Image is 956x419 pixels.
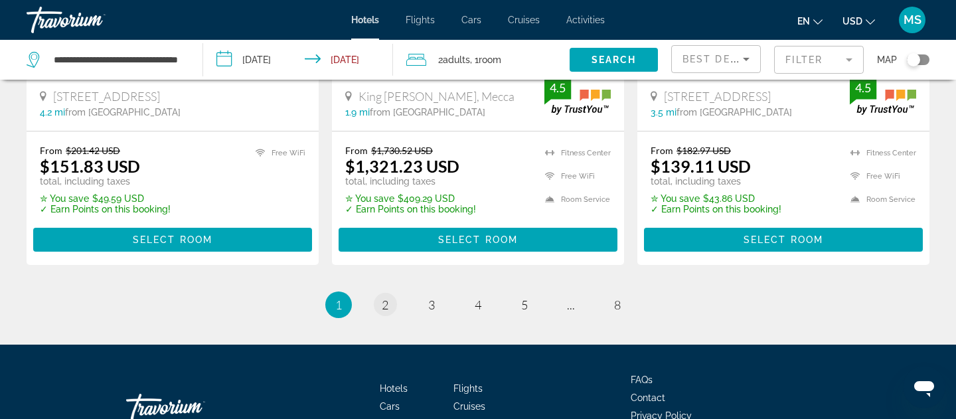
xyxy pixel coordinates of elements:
li: Free WiFi [249,145,305,161]
span: 4 [475,297,481,312]
span: , 1 [470,50,501,69]
div: 4.5 [850,80,876,96]
iframe: Кнопка запуска окна обмена сообщениями [903,366,945,408]
span: from [GEOGRAPHIC_DATA] [370,107,485,118]
span: [STREET_ADDRESS] [53,89,160,104]
ins: $1,321.23 USD [345,156,459,176]
button: Select Room [339,228,617,252]
span: ✮ You save [345,193,394,204]
img: trustyou-badge.svg [544,75,611,114]
span: 2 [382,297,388,312]
li: Free WiFi [538,168,611,185]
span: Select Room [133,234,212,245]
li: Fitness Center [538,145,611,161]
a: Select Room [339,230,617,245]
span: 8 [614,297,621,312]
span: Select Room [744,234,823,245]
a: Hotels [351,15,379,25]
a: FAQs [631,375,653,385]
a: Flights [453,383,483,394]
button: Change language [797,11,823,31]
a: Flights [406,15,435,25]
li: Room Service [844,191,916,208]
span: 1 [335,297,342,312]
span: USD [842,16,862,27]
span: [STREET_ADDRESS] [664,89,771,104]
span: Select Room [438,234,518,245]
span: from [GEOGRAPHIC_DATA] [65,107,181,118]
button: User Menu [895,6,929,34]
span: Map [877,50,897,69]
span: 3.5 mi [651,107,677,118]
span: Adults [443,54,470,65]
a: Activities [566,15,605,25]
button: Search [570,48,658,72]
a: Select Room [33,230,312,245]
span: 2 [438,50,470,69]
button: Change currency [842,11,875,31]
button: Toggle map [897,54,929,66]
a: Cars [461,15,481,25]
span: From [345,145,368,156]
a: Hotels [380,383,408,394]
li: Fitness Center [844,145,916,161]
span: ✮ You save [651,193,700,204]
ins: $139.11 USD [651,156,751,176]
span: from [GEOGRAPHIC_DATA] [677,107,792,118]
span: Best Deals [682,54,752,64]
p: total, including taxes [345,176,476,187]
mat-select: Sort by [682,51,750,67]
span: 5 [521,297,528,312]
button: Select Room [33,228,312,252]
span: 4.2 mi [40,107,65,118]
span: 1.9 mi [345,107,370,118]
nav: Pagination [27,292,929,318]
del: $201.42 USD [66,145,120,156]
p: $49.59 USD [40,193,171,204]
span: From [40,145,62,156]
span: ... [567,297,575,312]
span: Search [592,54,637,65]
p: ✓ Earn Points on this booking! [40,204,171,214]
span: Room [479,54,501,65]
span: From [651,145,673,156]
p: $409.29 USD [345,193,476,204]
span: 3 [428,297,435,312]
del: $182.97 USD [677,145,731,156]
p: total, including taxes [651,176,781,187]
p: total, including taxes [40,176,171,187]
a: Cruises [508,15,540,25]
div: 4.5 [544,80,571,96]
a: Contact [631,392,665,403]
button: Travelers: 2 adults, 0 children [393,40,570,80]
a: Select Room [644,230,923,245]
a: Cars [380,401,400,412]
span: King [PERSON_NAME], Mecca [358,89,515,104]
span: ✮ You save [40,193,89,204]
p: $43.86 USD [651,193,781,204]
p: ✓ Earn Points on this booking! [345,204,476,214]
p: ✓ Earn Points on this booking! [651,204,781,214]
button: Check-in date: Jan 14, 2026 Check-out date: Jan 17, 2026 [203,40,393,80]
img: trustyou-badge.svg [850,75,916,114]
a: Cruises [453,401,485,412]
a: Travorium [27,3,159,37]
li: Free WiFi [844,168,916,185]
ins: $151.83 USD [40,156,140,176]
button: Select Room [644,228,923,252]
span: en [797,16,810,27]
button: Filter [774,45,864,74]
del: $1,730.52 USD [371,145,433,156]
li: Room Service [538,191,611,208]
